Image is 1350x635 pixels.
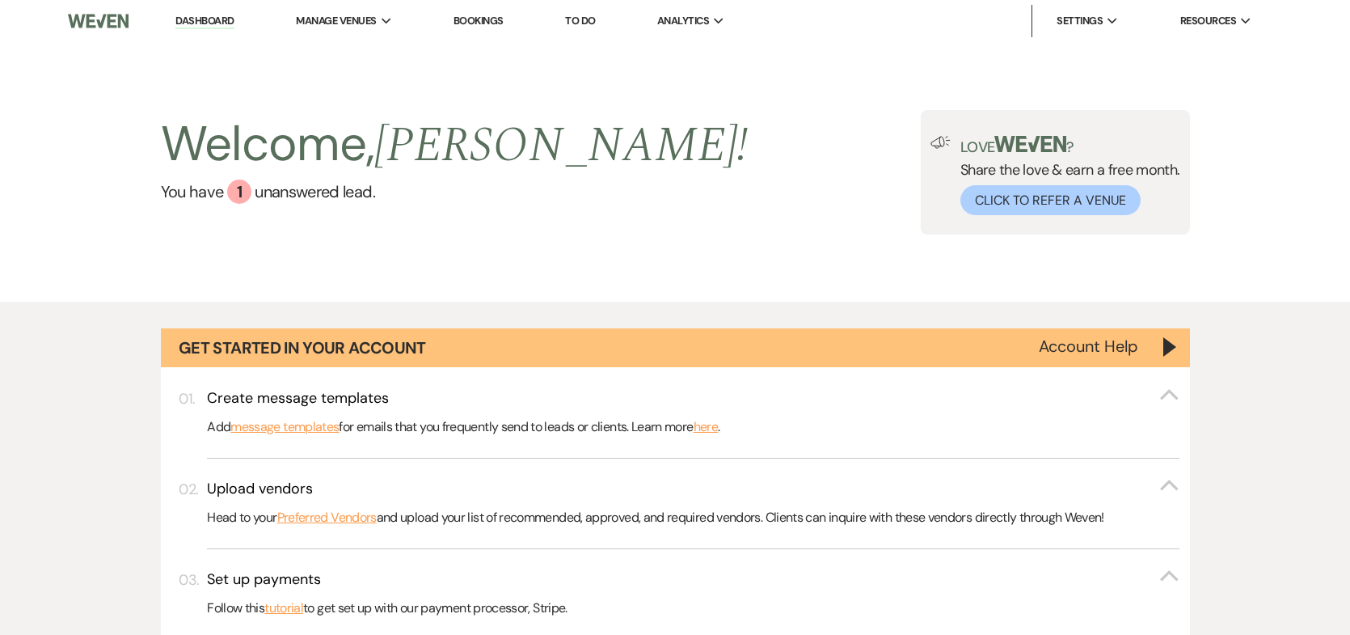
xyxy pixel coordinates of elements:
span: [PERSON_NAME] ! [374,108,748,183]
a: Bookings [454,14,504,28]
span: Resources [1180,13,1236,29]
span: Manage Venues [296,13,376,29]
h3: Set up payments [207,569,321,590]
a: Preferred Vendors [277,507,377,528]
h3: Create message templates [207,388,389,409]
button: Upload vendors [207,479,1179,499]
div: 1 [227,180,251,204]
button: Create message templates [207,388,1179,409]
p: Head to your and upload your list of recommended, approved, and required vendors. Clients can inq... [207,507,1179,528]
button: Account Help [1039,338,1138,354]
span: Settings [1057,13,1103,29]
h3: Upload vendors [207,479,313,499]
a: You have 1 unanswered lead. [161,180,749,204]
a: here [694,417,718,438]
a: message templates [230,417,339,438]
p: Follow this to get set up with our payment processor, Stripe. [207,598,1179,619]
button: Click to Refer a Venue [960,185,1141,215]
a: To Do [565,14,595,28]
a: tutorial [264,598,303,619]
p: Love ? [960,136,1180,155]
img: weven-logo-green.svg [994,136,1066,152]
h1: Get Started in Your Account [179,337,426,359]
button: Set up payments [207,569,1179,590]
h2: Welcome, [161,110,749,180]
span: Analytics [657,13,709,29]
a: Dashboard [175,14,234,29]
img: Weven Logo [68,4,129,38]
img: loud-speaker-illustration.svg [930,136,951,149]
div: Share the love & earn a free month. [951,136,1180,215]
p: Add for emails that you frequently send to leads or clients. Learn more . [207,417,1179,438]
